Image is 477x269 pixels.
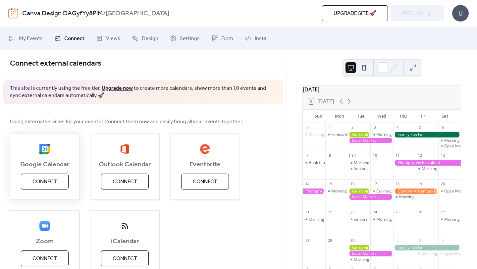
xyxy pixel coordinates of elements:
[348,251,393,256] div: Local Market
[418,210,423,215] div: 26
[90,161,159,169] span: Outlook Calendar
[327,153,332,158] div: 8
[303,160,325,166] div: Book Club Gathering
[303,132,325,137] div: Morning Yoga Bliss
[440,210,445,215] div: 27
[395,181,400,186] div: 18
[303,188,325,194] div: Photography Exhibition
[354,160,389,166] div: Morning Yoga Bliss
[418,125,423,130] div: 5
[440,153,445,158] div: 13
[21,174,69,189] button: Connect
[350,181,355,186] div: 16
[8,8,18,19] img: logo
[127,29,163,47] a: Design
[305,238,310,243] div: 28
[309,160,347,166] div: Book Club Gathering
[21,250,69,266] button: Connect
[354,166,389,172] div: Seniors' Social Tea
[19,35,43,43] span: My Events
[350,238,355,243] div: 30
[418,238,423,243] div: 3
[142,35,158,43] span: Design
[305,181,310,186] div: 14
[393,245,461,250] div: Family Fun Fair
[370,217,393,222] div: Morning Yoga Bliss
[193,178,217,186] span: Connect
[113,255,137,263] span: Connect
[165,29,205,47] a: Settings
[327,210,332,215] div: 22
[10,238,79,245] span: Zoom
[10,56,101,71] span: Connect external calendars
[327,181,332,186] div: 15
[10,161,79,169] span: Google Calendar
[90,238,159,245] span: iCalendar
[327,238,332,243] div: 29
[438,251,461,256] div: Open Mic Night
[120,221,130,231] img: ical
[171,161,239,169] span: Eventbrite
[348,257,370,262] div: Morning Yoga Bliss
[309,132,344,137] div: Morning Yoga Bliss
[354,217,389,222] div: Seniors' Social Tea
[372,238,377,243] div: 1
[444,251,473,256] div: Open Mic Night
[438,217,461,222] div: Morning Yoga Bliss
[444,188,473,194] div: Open Mic Night
[329,110,350,123] div: Mon
[438,143,461,149] div: Open Mic Night
[305,125,310,130] div: 31
[422,166,457,172] div: Morning Yoga Bliss
[106,7,169,20] b: [GEOGRAPHIC_DATA]
[422,251,457,256] div: Morning Yoga Bliss
[393,188,438,194] div: Outdoor Adventure Day
[416,251,438,256] div: Morning Yoga Bliss
[221,35,233,43] span: Form
[305,210,310,215] div: 21
[354,257,389,262] div: Morning Yoga Bliss
[303,217,325,222] div: Morning Yoga Bliss
[10,85,276,100] span: This site is currently using the free tier. to create more calendars, show more than 10 events an...
[322,5,388,21] button: Upgrade site 🚀
[120,144,129,154] img: outlook
[32,178,57,186] span: Connect
[413,110,435,123] div: Fri
[393,132,461,137] div: Family Fun Fair
[206,29,238,47] a: Form
[395,153,400,158] div: 11
[372,210,377,215] div: 24
[348,160,370,166] div: Morning Yoga Bliss
[103,7,106,20] b: /
[180,35,200,43] span: Settings
[370,132,393,137] div: Morning Yoga Bliss
[438,138,461,143] div: Morning Yoga Bliss
[348,217,370,222] div: Seniors' Social Tea
[440,238,445,243] div: 4
[39,144,50,154] img: google
[325,132,348,137] div: Fitness Bootcamp
[348,132,370,137] div: Gardening Workshop
[91,29,125,47] a: Views
[32,255,57,263] span: Connect
[376,132,412,137] div: Morning Yoga Bliss
[348,188,370,194] div: Gardening Workshop
[102,83,133,93] a: Upgrade now
[331,188,367,194] div: Morning Yoga Bliss
[309,217,344,222] div: Morning Yoga Bliss
[372,125,377,130] div: 3
[49,29,89,47] a: Connect
[200,144,210,154] img: eventbrite
[372,153,377,158] div: 10
[399,194,435,200] div: Morning Yoga Bliss
[4,29,48,47] a: My Events
[113,178,137,186] span: Connect
[350,110,371,123] div: Tue
[392,110,413,123] div: Thu
[106,35,120,43] span: Views
[308,110,329,123] div: Sun
[305,153,310,158] div: 7
[370,188,393,194] div: Culinary Cooking Class
[350,153,355,158] div: 9
[440,125,445,130] div: 6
